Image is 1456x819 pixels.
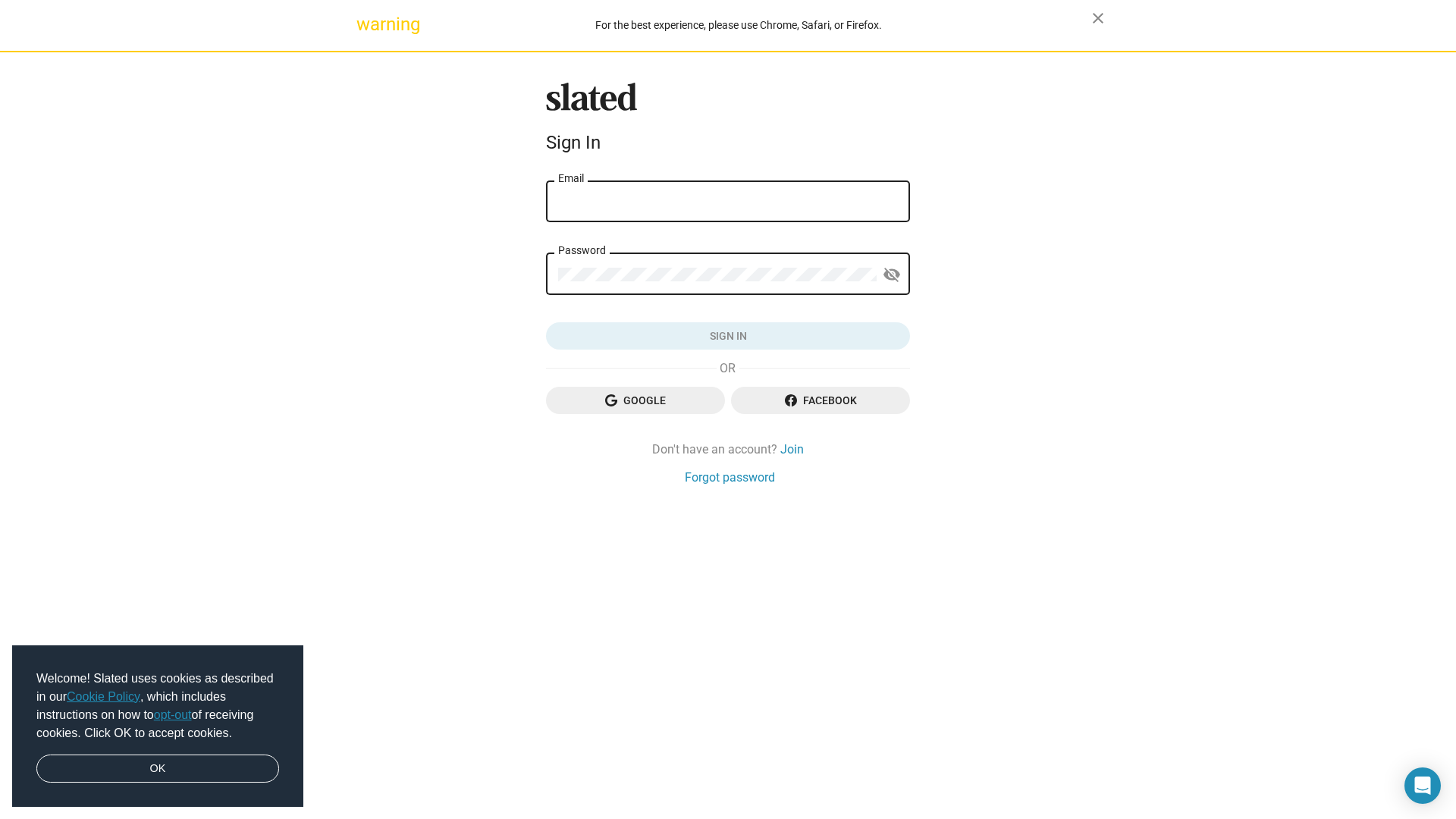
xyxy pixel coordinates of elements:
span: Facebook [743,387,898,414]
div: For the best experience, please use Chrome, Safari, or Firefox. [385,15,1092,36]
a: Cookie Policy [67,690,140,703]
button: Google [546,387,725,414]
button: Show password [877,260,907,290]
a: opt-out [154,708,192,721]
span: Google [558,387,713,414]
a: dismiss cookie message [36,755,279,783]
span: Welcome! Slated uses cookies as described in our , which includes instructions on how to of recei... [36,670,279,742]
sl-branding: Sign In [546,83,910,160]
div: Sign In [546,132,910,153]
button: Facebook [731,387,910,414]
div: Don't have an account? [546,441,910,457]
mat-icon: close [1089,9,1107,27]
div: cookieconsent [12,645,303,808]
a: Forgot password [685,469,775,485]
a: Join [780,441,804,457]
mat-icon: visibility_off [883,263,901,287]
mat-icon: warning [356,15,375,33]
div: Open Intercom Messenger [1404,767,1441,804]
